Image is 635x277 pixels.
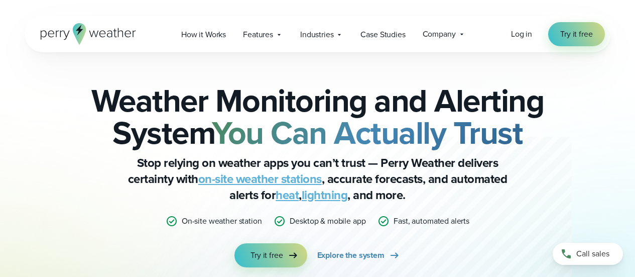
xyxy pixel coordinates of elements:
span: Case Studies [360,29,405,41]
p: Desktop & mobile app [290,215,365,227]
a: lightning [302,186,348,204]
a: Case Studies [352,24,414,45]
p: On-site weather station [182,215,262,227]
span: Features [243,29,273,41]
span: Try it free [560,28,592,40]
a: Log in [511,28,532,40]
span: Industries [300,29,333,41]
p: Fast, automated alerts [394,215,469,227]
span: Company [423,28,456,40]
span: Call sales [576,248,609,260]
a: Try it free [548,22,604,46]
span: How it Works [181,29,226,41]
strong: You Can Actually Trust [212,109,523,156]
span: Try it free [250,249,283,261]
h2: Weather Monitoring and Alerting System [75,84,561,149]
a: How it Works [173,24,234,45]
a: heat [276,186,299,204]
p: Stop relying on weather apps you can’t trust — Perry Weather delivers certainty with , accurate f... [117,155,519,203]
a: on-site weather stations [198,170,322,188]
span: Explore the system [317,249,385,261]
a: Try it free [234,243,307,267]
a: Explore the system [317,243,401,267]
a: Call sales [553,243,623,265]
